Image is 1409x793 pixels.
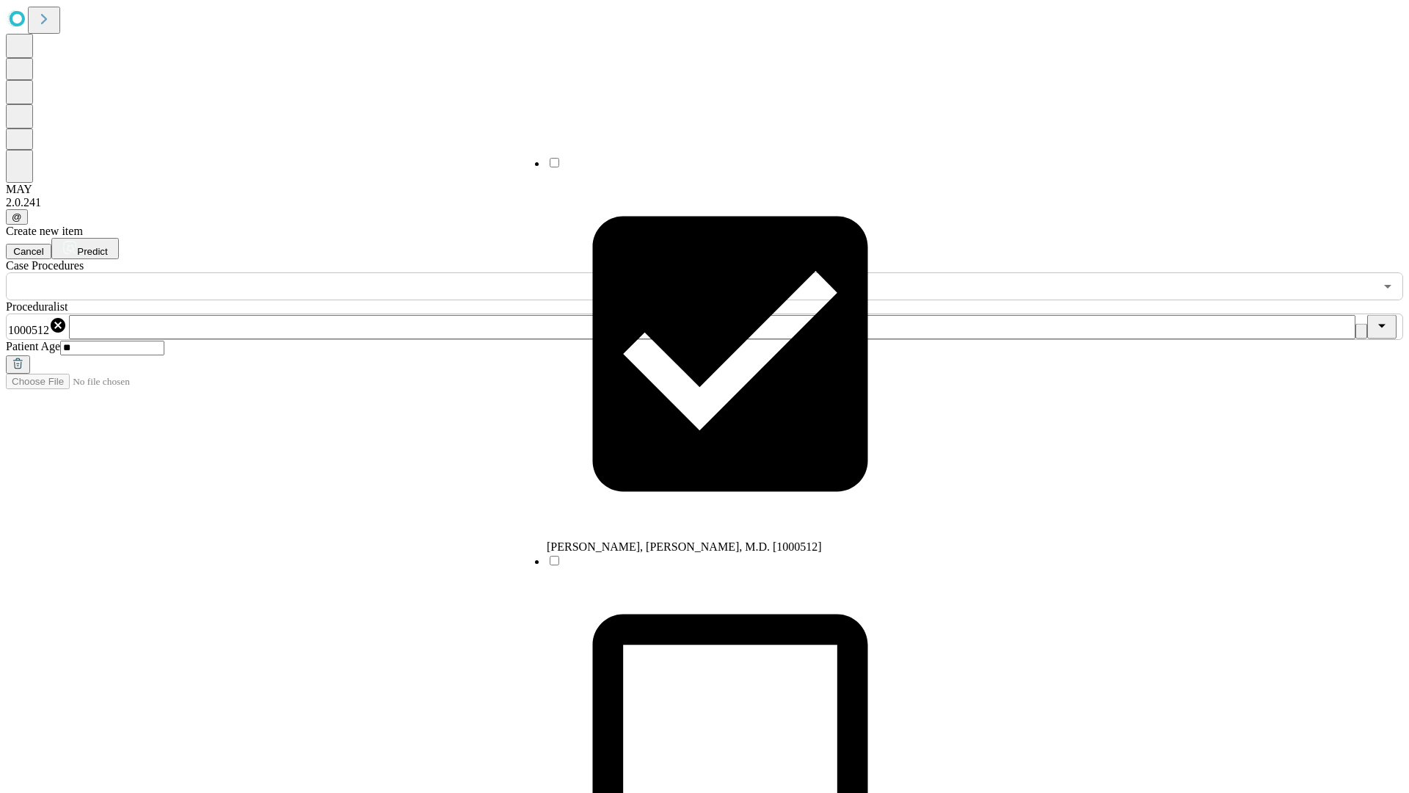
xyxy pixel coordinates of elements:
[6,183,1403,196] div: MAY
[1377,276,1398,297] button: Open
[12,211,22,222] span: @
[6,259,84,272] span: Scheduled Procedure
[6,340,60,352] span: Patient Age
[6,196,1403,209] div: 2.0.241
[51,238,119,259] button: Predict
[13,246,44,257] span: Cancel
[8,324,49,336] span: 1000512
[6,300,68,313] span: Proceduralist
[6,225,83,237] span: Create new item
[1367,315,1397,339] button: Close
[8,316,67,337] div: 1000512
[547,540,822,553] span: [PERSON_NAME], [PERSON_NAME], M.D. [1000512]
[1355,324,1367,339] button: Clear
[6,244,51,259] button: Cancel
[6,209,28,225] button: @
[77,246,107,257] span: Predict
